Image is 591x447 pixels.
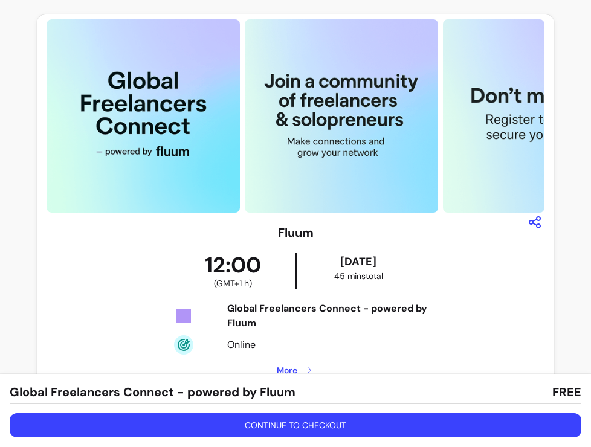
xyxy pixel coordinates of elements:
[171,253,295,289] div: 12:00
[299,270,418,282] div: 45 mins total
[277,364,297,376] span: More
[174,306,193,326] img: Tickets Icon
[10,384,295,400] span: Global Freelancers Connect - powered by Fluum
[214,277,252,289] span: ( GMT+1 h )
[47,19,240,213] img: https://d3pz9znudhj10h.cloudfront.net/00946753-bc9b-4216-846f-eac31ade132c
[278,224,314,241] h3: Fluum
[227,301,447,330] div: Global Freelancers Connect - powered by Fluum
[51,355,540,386] button: More
[245,19,438,213] img: https://d3pz9znudhj10h.cloudfront.net/aee2e147-fbd8-4818-a12f-606c309470ab
[299,253,418,270] div: [DATE]
[227,338,447,352] div: Online
[552,384,581,400] span: FREE
[10,413,581,437] button: Continue to checkout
